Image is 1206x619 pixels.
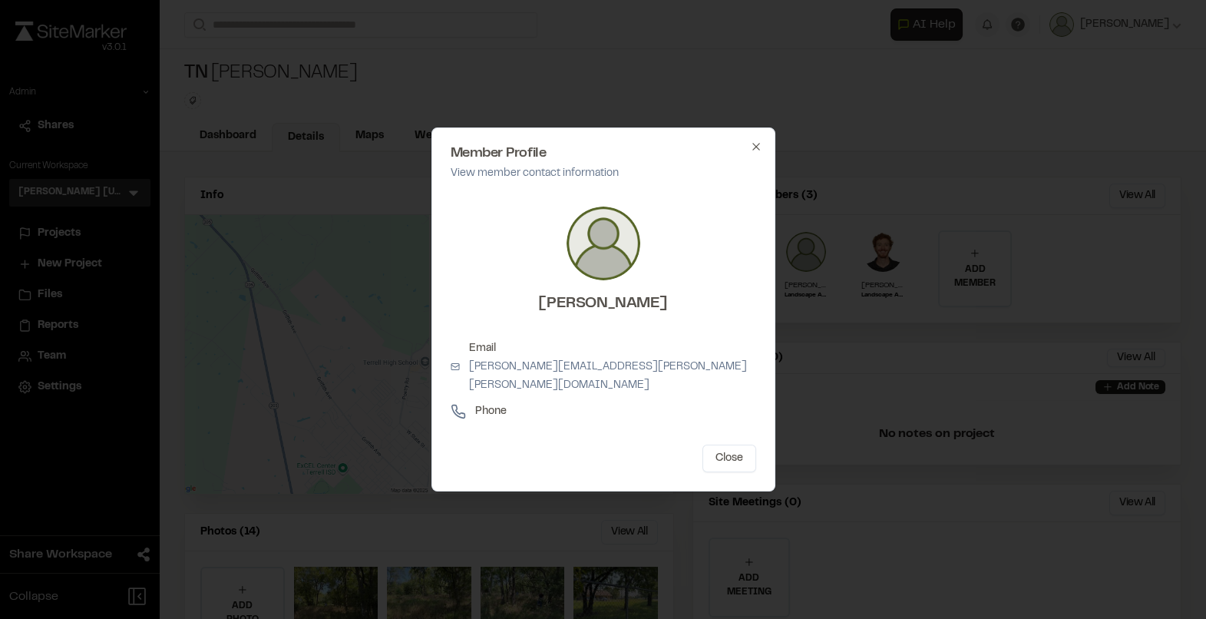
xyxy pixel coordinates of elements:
[469,340,755,357] p: Email
[469,362,747,390] a: [PERSON_NAME][EMAIL_ADDRESS][PERSON_NAME][PERSON_NAME][DOMAIN_NAME]
[702,445,756,472] button: Close
[538,293,667,316] h3: [PERSON_NAME]
[451,165,756,182] p: View member contact information
[451,147,756,161] h2: Member Profile
[567,207,640,280] img: Samantha Steinkirchner
[475,403,507,420] p: Phone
